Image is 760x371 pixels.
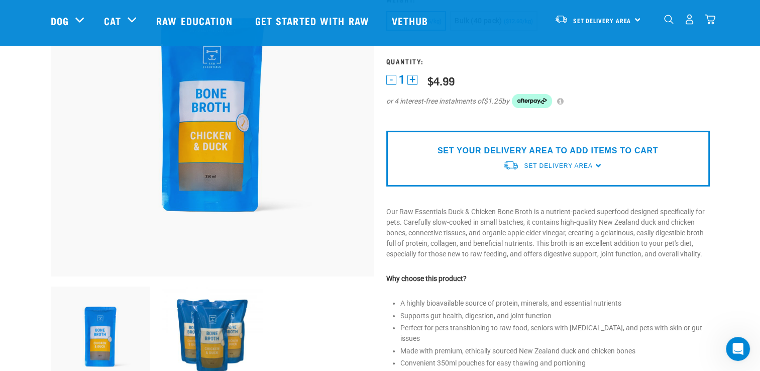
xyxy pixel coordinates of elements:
span: $1.25 [484,96,502,107]
a: Cat [104,13,121,28]
li: A highly bioavailable source of protein, minerals, and essential nutrients [400,298,710,309]
button: - [386,75,396,85]
li: Supports gut health, digestion, and joint function [400,311,710,321]
span: Set Delivery Area [573,19,631,22]
h3: Quantity: [386,57,710,65]
div: $4.99 [427,74,455,87]
span: Set Delivery Area [524,162,592,169]
button: + [407,75,417,85]
p: SET YOUR DELIVERY AREA TO ADD ITEMS TO CART [438,145,658,157]
a: Get started with Raw [245,1,382,41]
img: van-moving.png [503,160,519,170]
a: Raw Education [146,1,245,41]
img: Afterpay [512,94,552,108]
img: van-moving.png [555,15,568,24]
li: Perfect for pets transitioning to raw food, seniors with [MEDICAL_DATA], and pets with skin or gu... [400,323,710,344]
iframe: Intercom live chat [726,337,750,361]
a: Dog [51,13,69,28]
div: or 4 interest-free instalments of by [386,94,710,108]
li: Convenient 350ml pouches for easy thawing and portioning [400,358,710,368]
img: home-icon-1@2x.png [664,15,674,24]
a: Vethub [382,1,441,41]
strong: Why choose this product? [386,274,467,283]
img: user.png [684,14,695,25]
li: Made with premium, ethically sourced New Zealand duck and chicken bones [400,346,710,356]
p: Our Raw Essentials Duck & Chicken Bone Broth is a nutrient-packed superfood designed specifically... [386,207,710,259]
span: 1 [399,74,405,85]
img: home-icon@2x.png [705,14,715,25]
